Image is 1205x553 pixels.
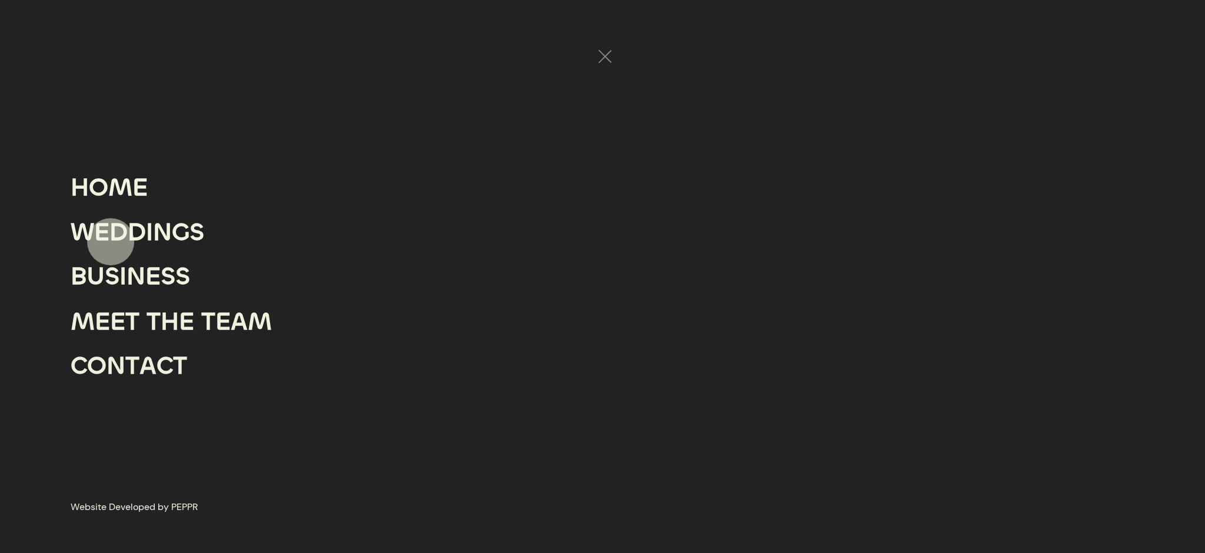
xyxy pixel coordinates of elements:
[87,344,106,389] div: O
[201,299,215,344] div: T
[110,299,125,344] div: E
[146,210,153,255] div: I
[71,165,89,210] div: H
[139,344,157,389] div: A
[161,299,179,344] div: H
[189,210,204,255] div: S
[95,299,110,344] div: E
[71,299,95,344] div: M
[153,210,172,255] div: N
[172,210,189,255] div: G
[105,255,119,299] div: S
[94,210,109,255] div: E
[71,343,187,388] a: CONTACT
[71,165,148,210] a: HOME
[161,255,175,299] div: S
[132,165,148,210] div: E
[71,255,87,299] div: B
[87,255,105,299] div: U
[109,210,128,255] div: D
[106,344,125,389] div: N
[71,299,272,344] a: MEET THE TEAM
[71,499,198,515] a: Website Developed by PEPPR
[248,299,272,344] div: M
[145,255,161,299] div: E
[125,344,139,389] div: T
[89,165,108,210] div: O
[157,344,173,389] div: C
[173,344,187,389] div: T
[147,299,161,344] div: T
[71,254,190,299] a: BUSINESS
[71,344,87,389] div: C
[128,210,146,255] div: D
[231,299,248,344] div: A
[127,255,145,299] div: N
[179,299,194,344] div: E
[125,299,139,344] div: T
[119,255,127,299] div: I
[108,165,132,210] div: M
[175,255,190,299] div: S
[71,210,94,255] div: W
[71,210,204,255] a: WEDDINGS
[215,299,231,344] div: E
